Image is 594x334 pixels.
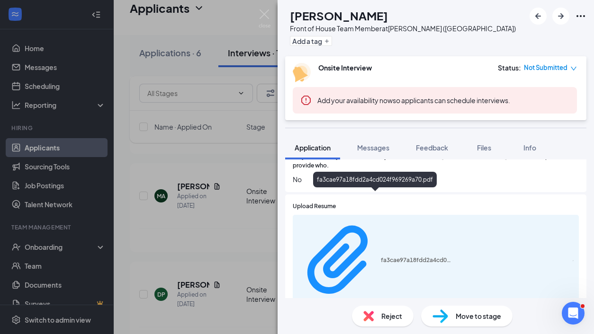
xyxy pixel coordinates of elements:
[293,174,579,185] span: No
[295,143,331,152] span: Application
[293,152,579,170] span: Do you know anyone who currently is or has worked for [DEMOGRAPHIC_DATA]-fil-A? If YES, please pr...
[477,143,491,152] span: Files
[523,143,536,152] span: Info
[416,143,448,152] span: Feedback
[575,10,586,22] svg: Ellipses
[313,172,437,187] div: fa3cae97a18fdd2a4cd024f969269a70.pdf
[298,219,381,301] svg: Paperclip
[317,96,393,105] button: Add your availability now
[456,311,501,321] span: Move to stage
[324,38,330,44] svg: Plus
[381,256,452,264] div: fa3cae97a18fdd2a4cd024f969269a70.pdf
[300,95,312,106] svg: Error
[290,8,388,24] h1: [PERSON_NAME]
[290,24,516,33] div: Front of House Team Member at [PERSON_NAME] ([GEOGRAPHIC_DATA])
[555,10,567,22] svg: ArrowRight
[357,143,389,152] span: Messages
[498,63,521,72] div: Status :
[381,311,402,321] span: Reject
[293,202,336,211] span: Upload Resume
[298,219,452,303] a: Paperclipfa3cae97a18fdd2a4cd024f969269a70.pdf
[532,10,544,22] svg: ArrowLeftNew
[573,260,574,261] svg: Link
[570,65,577,72] span: down
[524,63,567,72] span: Not Submitted
[290,36,332,46] button: PlusAdd a tag
[562,302,585,325] iframe: Intercom live chat
[317,96,510,105] span: so applicants can schedule interviews.
[552,8,569,25] button: ArrowRight
[318,63,372,72] b: Onsite Interview
[530,8,547,25] button: ArrowLeftNew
